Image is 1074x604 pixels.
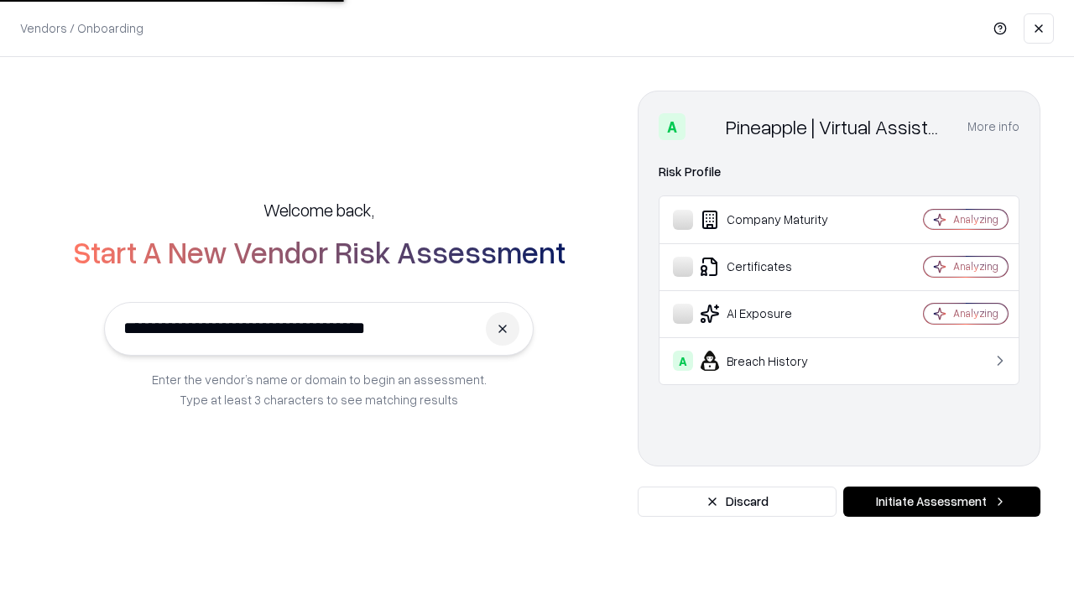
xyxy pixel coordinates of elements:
[20,19,143,37] p: Vendors / Onboarding
[659,113,686,140] div: A
[73,235,566,268] h2: Start A New Vendor Risk Assessment
[673,351,873,371] div: Breach History
[152,369,487,409] p: Enter the vendor’s name or domain to begin an assessment. Type at least 3 characters to see match...
[673,304,873,324] div: AI Exposure
[692,113,719,140] img: Pineapple | Virtual Assistant Agency
[843,487,1040,517] button: Initiate Assessment
[673,210,873,230] div: Company Maturity
[726,113,947,140] div: Pineapple | Virtual Assistant Agency
[953,306,998,320] div: Analyzing
[638,487,837,517] button: Discard
[673,351,693,371] div: A
[967,112,1019,142] button: More info
[673,257,873,277] div: Certificates
[953,212,998,226] div: Analyzing
[263,198,374,221] h5: Welcome back,
[659,162,1019,182] div: Risk Profile
[953,259,998,273] div: Analyzing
